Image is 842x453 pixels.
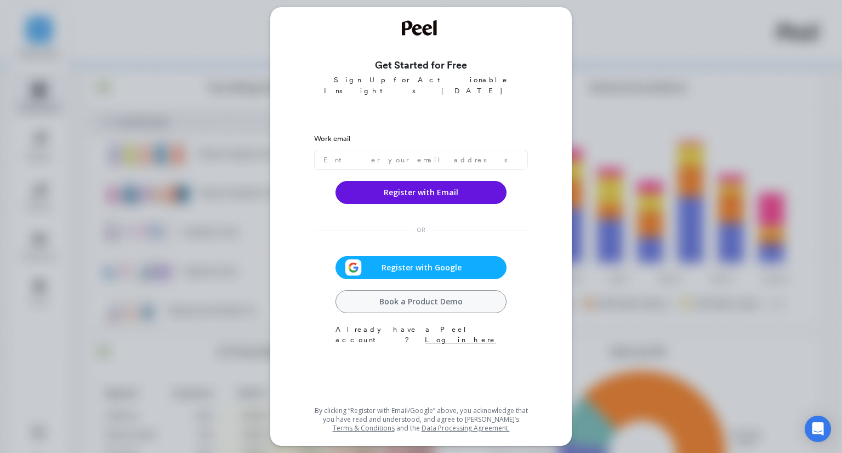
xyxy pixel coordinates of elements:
[335,290,507,313] a: Book a Product Demo
[345,259,362,276] img: svg+xml;base64,PHN2ZyB3aWR0aD0iMzIiIGhlaWdodD0iMzIiIHZpZXdCb3g9IjAgMCAzMiAzMiIgZmlsbD0ibm9uZSIgeG...
[805,416,831,442] div: Open Intercom Messenger
[362,262,481,273] span: Register with Google
[425,336,496,344] a: Log in here
[422,423,510,433] a: Data Processing Agreement.
[402,20,440,36] img: Welcome to Peel
[314,75,528,96] p: Sign Up for Actionable Insights [DATE]
[335,324,507,346] p: Already have a Peel account?
[314,150,528,170] input: Enter your email address
[335,256,507,279] button: Register with Google
[333,423,395,433] a: Terms & Conditions
[314,406,528,433] p: By clicking “Register with Email/Google” above, you acknowledge that you have read and understood...
[335,181,507,204] button: Register with Email
[417,226,425,234] span: OR
[314,58,528,72] h3: Get Started for Free
[314,133,528,144] label: Work email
